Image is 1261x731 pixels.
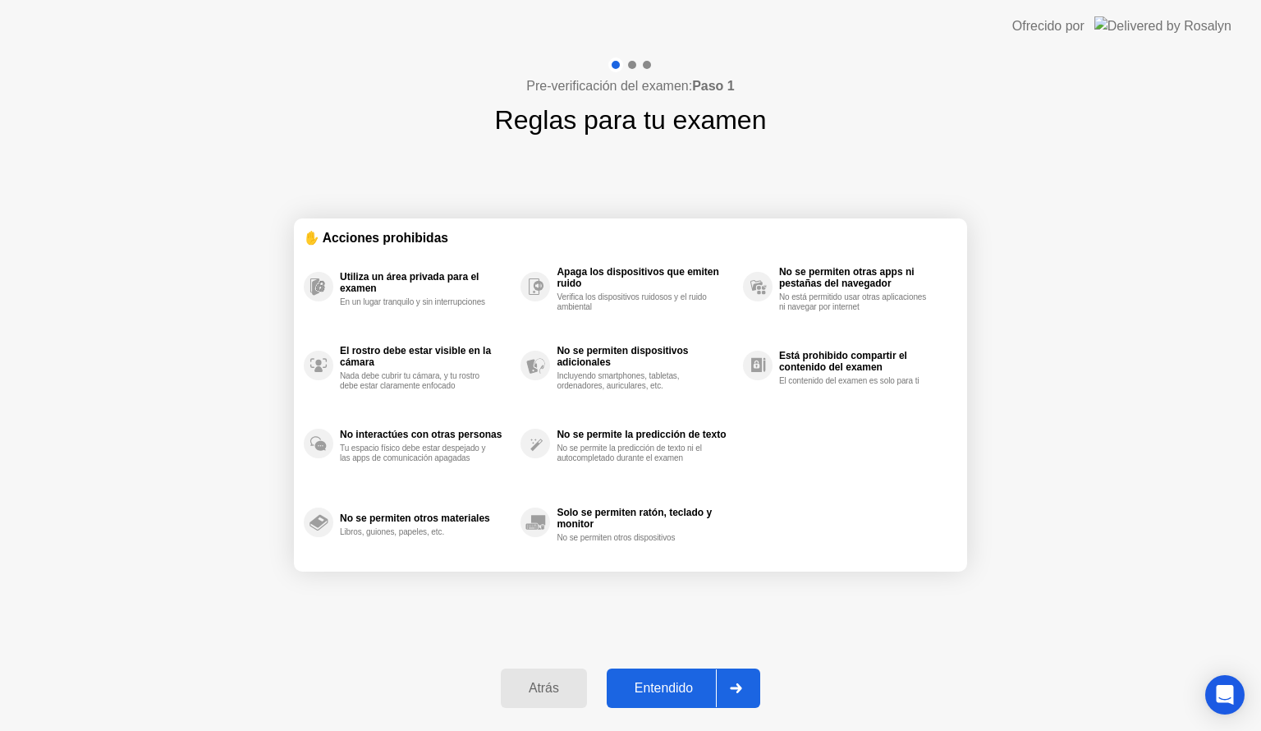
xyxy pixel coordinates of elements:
[612,681,716,696] div: Entendido
[557,429,734,440] div: No se permite la predicción de texto
[340,297,495,307] div: En un lugar tranquilo y sin interrupciones
[557,371,712,391] div: Incluyendo smartphones, tabletas, ordenadores, auriculares, etc.
[1205,675,1245,715] div: Open Intercom Messenger
[557,266,734,289] div: Apaga los dispositivos que emiten ruido
[495,100,767,140] h1: Reglas para tu examen
[692,79,735,93] b: Paso 1
[340,371,495,391] div: Nada debe cubrir tu cámara, y tu rostro debe estar claramente enfocado
[557,533,712,543] div: No se permiten otros dispositivos
[779,266,949,289] div: No se permiten otras apps ni pestañas del navegador
[557,444,712,463] div: No se permite la predicción de texto ni el autocompletado durante el examen
[779,350,949,373] div: Está prohibido compartir el contenido del examen
[607,669,760,708] button: Entendido
[506,681,582,696] div: Atrás
[1094,16,1231,35] img: Delivered by Rosalyn
[526,76,734,96] h4: Pre-verificación del examen:
[501,669,587,708] button: Atrás
[779,292,934,312] div: No está permitido usar otras aplicaciones ni navegar por internet
[340,444,495,463] div: Tu espacio físico debe estar despejado y las apps de comunicación apagadas
[304,228,957,247] div: ✋ Acciones prohibidas
[1012,16,1084,36] div: Ofrecido por
[557,292,712,312] div: Verifica los dispositivos ruidosos y el ruido ambiental
[340,429,512,440] div: No interactúes con otras personas
[340,345,512,368] div: El rostro debe estar visible en la cámara
[779,376,934,386] div: El contenido del examen es solo para ti
[557,507,734,530] div: Solo se permiten ratón, teclado y monitor
[340,271,512,294] div: Utiliza un área privada para el examen
[340,513,512,524] div: No se permiten otros materiales
[557,345,734,368] div: No se permiten dispositivos adicionales
[340,527,495,537] div: Libros, guiones, papeles, etc.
